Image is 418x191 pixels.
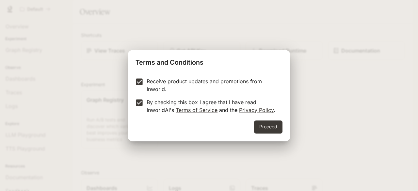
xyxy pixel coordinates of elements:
[239,107,274,113] a: Privacy Policy
[147,77,277,93] p: Receive product updates and promotions from Inworld.
[254,120,282,134] button: Proceed
[176,107,217,113] a: Terms of Service
[128,50,290,72] h2: Terms and Conditions
[147,98,277,114] p: By checking this box I agree that I have read InworldAI's and the .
